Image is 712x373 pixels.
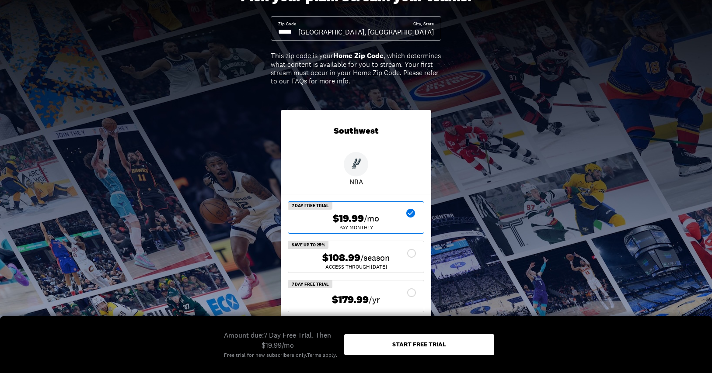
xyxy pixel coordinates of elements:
[392,341,446,347] div: Start free trial
[332,294,369,306] span: $179.99
[322,252,360,264] span: $108.99
[413,21,434,27] div: City, State
[333,212,364,225] span: $19.99
[350,159,362,170] img: Spurs
[281,110,431,152] div: Southwest
[224,352,337,359] div: Free trial for new subscribers only. .
[288,241,328,249] div: SAVE UP TO 25%
[349,176,363,187] p: NBA
[278,21,296,27] div: Zip Code
[218,330,337,350] div: Amount due: 7 Day Free Trial. Then $19.99/mo
[288,202,332,210] div: 7 Day Free Trial
[298,27,434,37] div: [GEOGRAPHIC_DATA], [GEOGRAPHIC_DATA]
[307,352,336,359] a: Terms apply
[364,212,379,224] span: /mo
[360,252,390,264] span: /season
[295,264,417,269] div: ACCESS THROUGH [DATE]
[369,294,380,306] span: /yr
[288,280,332,288] div: 7 Day Free Trial
[271,52,441,85] div: This zip code is your , which determines what content is available for you to stream. Your first ...
[333,51,384,60] b: Home Zip Code
[295,225,417,230] div: Pay Monthly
